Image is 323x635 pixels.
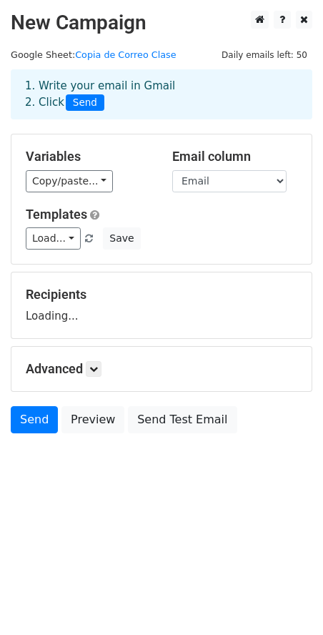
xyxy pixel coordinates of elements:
a: Send Test Email [128,406,237,433]
a: Send [11,406,58,433]
span: Daily emails left: 50 [217,47,312,63]
div: Loading... [26,287,297,324]
a: Preview [61,406,124,433]
a: Copia de Correo Clase [75,49,176,60]
h5: Advanced [26,361,297,377]
a: Load... [26,227,81,250]
h5: Email column [172,149,297,164]
div: 1. Write your email in Gmail 2. Click [14,78,309,111]
h5: Recipients [26,287,297,302]
h5: Variables [26,149,151,164]
button: Save [103,227,140,250]
a: Copy/paste... [26,170,113,192]
a: Templates [26,207,87,222]
span: Send [66,94,104,112]
h2: New Campaign [11,11,312,35]
small: Google Sheet: [11,49,177,60]
a: Daily emails left: 50 [217,49,312,60]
